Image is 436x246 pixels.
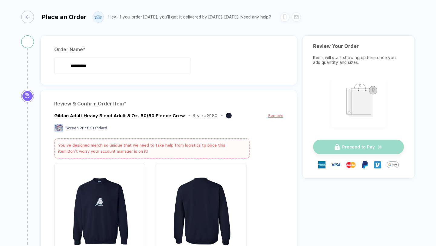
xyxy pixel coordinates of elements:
span: Standard [90,126,107,130]
div: Items will start showing up here once you add quantity and sizes. [313,55,404,65]
button: Remove [268,112,283,119]
div: Order Name [54,45,283,55]
img: express [318,161,325,168]
img: Screen Print [54,124,63,132]
div: Gildan Adult Heavy Blend Adult 8 Oz. 50/50 Fleece Crew [54,113,185,118]
img: visa [331,160,341,170]
img: user profile [93,12,104,22]
div: Review & Confirm Order Item [54,99,283,109]
img: shopping_bag.png [334,80,384,124]
div: Review Your Order [313,43,404,49]
img: Venmo [374,161,381,168]
div: You’ve designed merch so unique that we need to take help from logistics to price this item.Don’t... [54,138,250,158]
div: Hey! If you order [DATE], you'll get it delivered by [DATE]–[DATE]. Need any help? [108,15,271,20]
div: Style # G180 [193,113,217,118]
span: Screen Print : [66,126,89,130]
img: Paypal [361,161,368,168]
div: Place an Order [41,13,87,21]
img: GPay [387,159,399,171]
img: master-card [346,160,356,170]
